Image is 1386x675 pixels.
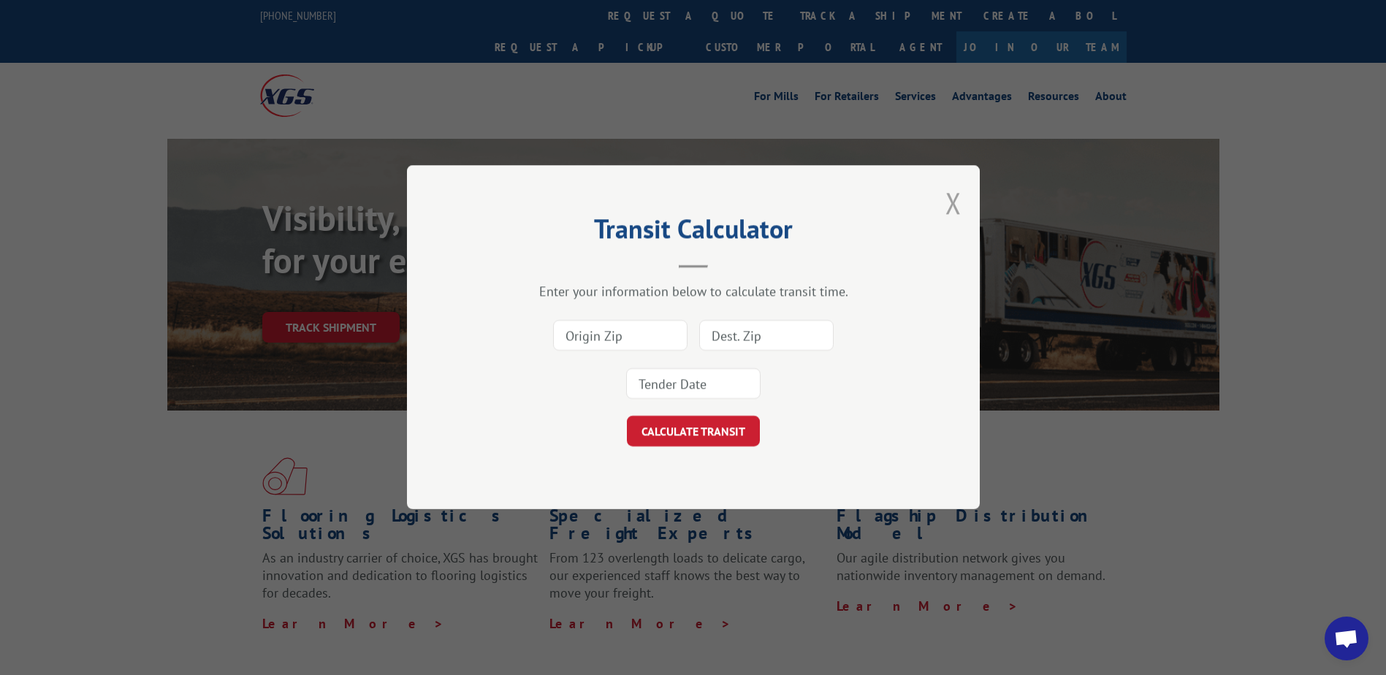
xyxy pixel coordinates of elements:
h2: Transit Calculator [480,218,907,246]
div: Open chat [1325,617,1368,660]
input: Dest. Zip [699,321,834,351]
input: Tender Date [626,369,761,400]
input: Origin Zip [553,321,688,351]
button: Close modal [945,183,962,222]
button: CALCULATE TRANSIT [627,416,760,447]
div: Enter your information below to calculate transit time. [480,283,907,300]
